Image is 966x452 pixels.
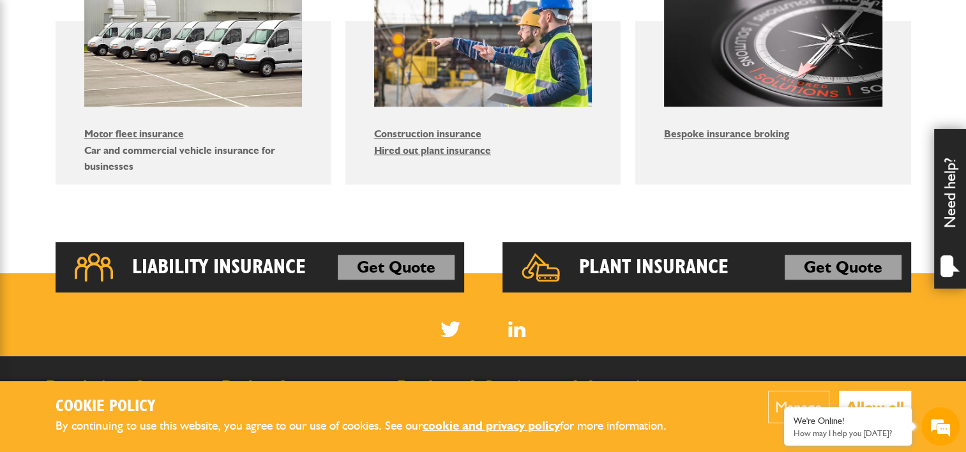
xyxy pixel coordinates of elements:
a: cookie and privacy policy [423,418,560,433]
a: Construction insurance [374,128,481,140]
h2: Regulations & Documents [46,379,209,411]
h2: Cookie Policy [56,397,688,417]
a: LinkedIn [508,321,525,337]
h2: Liability Insurance [132,255,306,280]
a: Car and commercial vehicle insurance for businesses [84,144,275,173]
div: Need help? [934,129,966,289]
a: Get Quote [785,255,902,280]
img: Twitter [441,321,460,337]
a: Hired out plant insurance [374,144,491,156]
h2: Plant Insurance [579,255,728,280]
img: Linked In [508,321,525,337]
button: Manage [768,391,829,423]
h2: Broker & Intermediary [222,379,384,411]
button: Allow all [839,391,911,423]
p: By continuing to use this website, you agree to our use of cookies. See our for more information. [56,416,688,436]
a: Get Quote [338,255,455,280]
h2: Products & Services [397,379,560,395]
a: Bespoke insurance broking [664,128,789,140]
h2: Information [573,379,736,395]
p: How may I help you today? [794,428,902,438]
a: Motor fleet insurance [84,128,184,140]
div: We're Online! [794,416,902,426]
a: 0800 141 2877 [790,376,921,401]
